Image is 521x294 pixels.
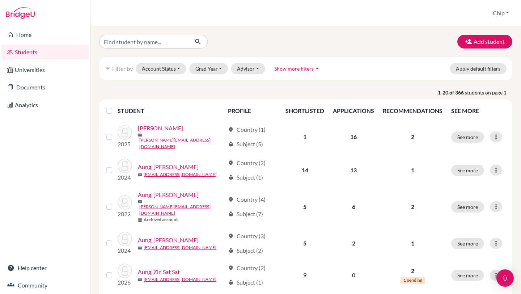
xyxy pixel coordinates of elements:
span: Show more filters [274,66,314,72]
b: Archived account [144,217,178,223]
img: Bridge-U [6,7,35,19]
img: Aung, Wai Phyo [118,159,132,173]
td: 9 [281,259,329,291]
a: Aung, Zin Sat Sat [138,268,180,276]
span: 1 pending [401,277,425,284]
p: 2 [383,266,442,275]
span: local_library [228,175,234,180]
div: Subject (1) [228,173,263,182]
th: RECOMMENDATIONS [378,102,447,119]
span: inventory_2 [138,218,142,222]
i: filter_list [105,66,111,71]
span: local_library [228,248,234,253]
button: Advisor [231,63,265,74]
a: Aung, [PERSON_NAME] [138,236,199,244]
a: Community [1,278,89,293]
td: 2 [329,227,378,259]
button: See more [451,238,484,249]
span: local_library [228,211,234,217]
div: Subject (2) [228,246,263,255]
div: Subject (5) [228,140,263,148]
td: 5 [281,186,329,227]
a: Home [1,28,89,42]
th: SHORTLISTED [281,102,329,119]
span: location_on [228,197,234,202]
div: Subject (7) [228,210,263,218]
p: 2024 [118,173,132,182]
a: [EMAIL_ADDRESS][DOMAIN_NAME] [144,276,216,283]
a: Aung, [PERSON_NAME] [138,163,199,171]
a: Analytics [1,98,89,112]
i: arrow_drop_up [314,65,321,72]
td: 14 [281,154,329,186]
span: mail [138,246,142,250]
p: 2 [383,133,442,141]
img: Aung, Yan Lin [118,195,132,210]
th: PROFILE [224,102,281,119]
span: mail [138,199,142,204]
span: location_on [228,233,234,239]
input: Find student by name... [99,35,189,49]
th: SEE MORE [447,102,509,119]
img: Aung, Angelina Maddie [118,125,132,140]
span: location_on [228,160,234,166]
th: APPLICATIONS [329,102,378,119]
a: [EMAIL_ADDRESS][DOMAIN_NAME] [144,244,216,251]
td: 6 [329,186,378,227]
button: See more [451,131,484,143]
a: [PERSON_NAME][EMAIL_ADDRESS][DOMAIN_NAME] [139,203,224,217]
a: Students [1,45,89,59]
p: 2025 [118,140,132,148]
a: [PERSON_NAME][EMAIL_ADDRESS][DOMAIN_NAME] [139,137,224,150]
a: Aung, [PERSON_NAME] [138,190,199,199]
button: Apply default filters [450,63,507,74]
a: Documents [1,80,89,94]
div: Open Intercom Messenger [496,269,514,287]
td: 5 [281,227,329,259]
td: 16 [329,119,378,154]
p: 2024 [118,246,132,255]
span: local_library [228,280,234,285]
span: local_library [228,141,234,147]
span: mail [138,133,142,137]
p: 2022 [118,210,132,218]
td: 0 [329,259,378,291]
span: students on page 1 [465,89,512,96]
td: 13 [329,154,378,186]
div: Country (3) [228,232,266,240]
div: Country (1) [228,125,266,134]
button: Account Status [136,63,186,74]
strong: 1-20 of 366 [438,89,465,96]
span: location_on [228,127,234,133]
div: Country (2) [228,159,266,167]
p: 1 [383,239,442,248]
div: Country (2) [228,264,266,272]
p: 2 [383,202,442,211]
span: mail [138,173,142,177]
p: 1 [383,166,442,175]
button: See more [451,165,484,176]
a: Help center [1,261,89,275]
button: Grad Year [189,63,228,74]
th: STUDENT [118,102,223,119]
a: [PERSON_NAME] [138,124,183,133]
img: Aung, Ye Thway [118,232,132,246]
div: Country (4) [228,195,266,204]
button: See more [451,270,484,281]
div: Subject (1) [228,278,263,287]
a: Universities [1,63,89,77]
span: location_on [228,265,234,271]
p: 2026 [118,278,132,287]
a: [EMAIL_ADDRESS][DOMAIN_NAME] [144,171,216,178]
button: See more [451,201,484,213]
button: Add student [457,35,512,49]
button: Chip [490,6,512,20]
button: Show more filtersarrow_drop_up [268,63,327,74]
td: 1 [281,119,329,154]
span: mail [138,278,142,282]
span: Filter by [112,65,133,72]
img: Aung, Zin Sat Sat [118,264,132,278]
